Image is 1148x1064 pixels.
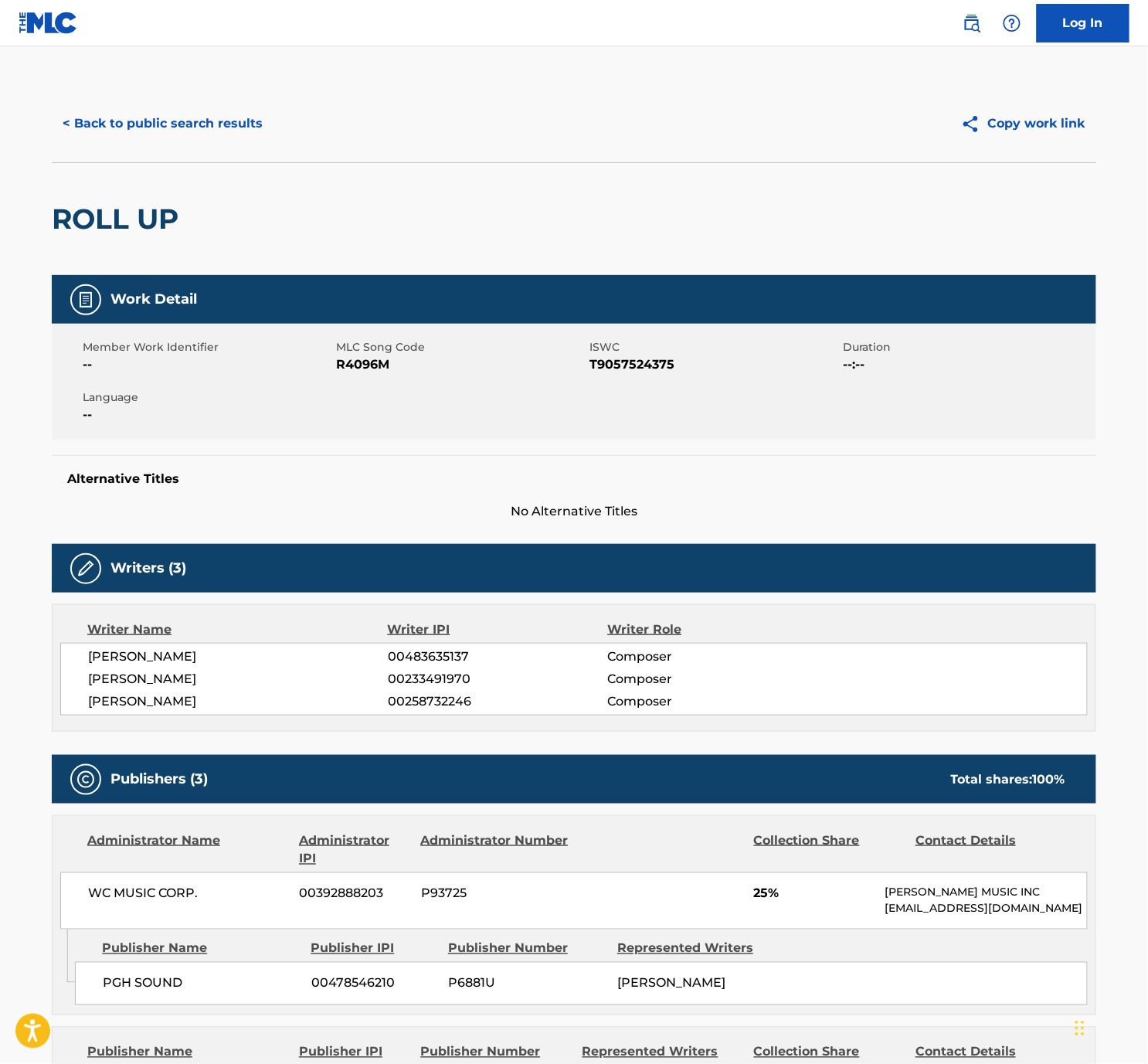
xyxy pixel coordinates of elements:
h5: Publishers (3) [110,770,208,788]
span: 25% [754,885,874,903]
div: Publisher Number [420,1043,570,1062]
span: -- [83,355,332,374]
div: Represented Writers [617,940,775,958]
h5: Writers (3) [110,559,186,577]
span: Composer [607,670,807,688]
span: WC MUSIC CORP. [88,885,288,903]
span: Composer [607,692,807,711]
div: Total shares: [951,770,1065,789]
div: Administrator Name [87,831,287,869]
span: 100 % [1033,772,1065,787]
span: [PERSON_NAME] [617,976,725,991]
span: [PERSON_NAME] [88,648,388,666]
div: Writer IPI [388,620,608,639]
span: Composer [607,648,807,666]
span: P93725 [421,885,571,903]
div: Administrator Number [420,831,570,869]
div: Writer Role [607,620,807,639]
span: Member Work Identifier [83,339,332,355]
div: Administrator IPI [299,831,409,869]
button: < Back to public search results [52,104,273,143]
span: [PERSON_NAME] [88,692,388,711]
h2: ROLL UP [52,202,186,236]
iframe: Chat Widget [1071,990,1148,1064]
p: [EMAIL_ADDRESS][DOMAIN_NAME] [885,901,1087,917]
img: Publishers [76,770,95,789]
img: MLC Logo [19,12,78,34]
span: [PERSON_NAME] [88,670,388,688]
p: [PERSON_NAME] MUSIC INC [885,885,1087,901]
div: Publisher IPI [311,940,436,958]
img: Work Detail [76,291,95,309]
span: No Alternative Titles [52,502,1096,521]
a: Public Search [956,8,987,39]
h5: Alternative Titles [67,471,1081,487]
img: Writers [76,559,95,578]
span: Language [83,389,332,406]
span: T9057524375 [589,355,839,374]
span: ISWC [589,339,839,355]
a: Log In [1037,4,1129,42]
div: Help [997,8,1027,39]
span: P6881U [448,974,606,993]
span: MLC Song Code [336,339,586,355]
div: Contact Details [915,831,1065,869]
div: Collection Share [754,831,904,869]
div: Publisher Number [448,940,606,958]
span: R4096M [336,355,586,374]
div: Represented Writers [582,1043,742,1062]
span: 00392888203 [300,885,409,903]
button: Copy work link [950,104,1096,143]
img: search [963,14,981,32]
span: --:-- [843,355,1092,374]
div: Collection Share [754,1043,904,1062]
div: Publisher Name [87,1043,287,1062]
div: Publisher Name [102,940,299,958]
span: 00258732246 [388,692,607,711]
span: 00483635137 [388,648,607,666]
img: help [1003,14,1021,32]
h5: Work Detail [110,291,197,308]
img: Copy work link [961,114,988,134]
div: Writer Name [87,620,388,639]
span: Duration [843,339,1092,355]
span: -- [83,406,332,424]
div: Publisher IPI [299,1043,409,1062]
span: 00233491970 [388,670,607,688]
div: Drag [1075,1005,1085,1052]
span: 00478546210 [311,974,436,993]
span: PGH SOUND [103,974,300,993]
div: Contact Details [915,1043,1065,1062]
